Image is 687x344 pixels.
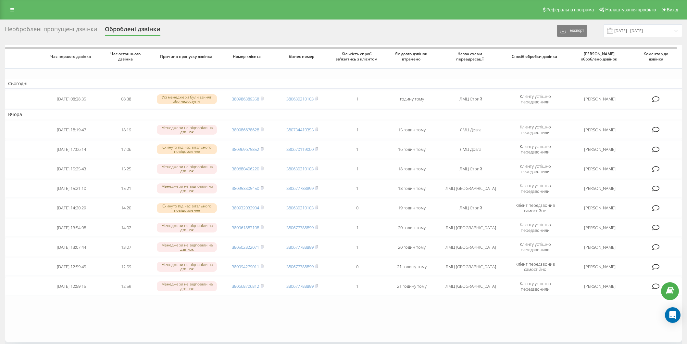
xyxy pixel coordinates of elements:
div: Скинуто під час вітального повідомлення [157,203,217,213]
span: Реферальна програма [546,7,594,12]
div: Необроблені пропущені дзвінки [5,26,97,36]
span: Номер клієнта [226,54,269,59]
div: Менеджери не відповіли на дзвінок [157,262,217,271]
td: 1 [330,238,385,256]
td: Сьогодні [5,79,682,88]
a: 380630210103 [286,205,314,211]
a: 380986389358 [232,96,259,102]
td: 15:25 [99,160,154,178]
span: Вихід [667,7,678,12]
td: [DATE] 15:25:43 [44,160,99,178]
td: 21 годину тому [385,258,440,276]
div: Менеджери не відповіли на дзвінок [157,183,217,193]
span: Спосіб обробки дзвінка [508,54,562,59]
td: [DATE] 17:06:14 [44,140,99,158]
div: Менеджери не відповіли на дзвінок [157,223,217,232]
a: 380630210103 [286,166,314,172]
td: Клієнту успішно передзвонили [502,277,568,295]
td: 15 годин тому [385,121,440,139]
td: [PERSON_NAME] [568,121,631,139]
a: 380680406220 [232,166,259,172]
td: [PERSON_NAME] [568,90,631,108]
button: Експорт [557,25,587,37]
td: ЛМЦ Довга [439,140,502,158]
td: 1 [330,218,385,237]
td: [PERSON_NAME] [568,179,631,198]
a: 380961883108 [232,225,259,231]
td: 12:59 [99,258,154,276]
td: ЛМЦ [GEOGRAPHIC_DATA] [439,218,502,237]
td: 16 годин тому [385,140,440,158]
td: Клієнт передзвонив самостійно [502,199,568,217]
a: 380677788899 [286,264,314,270]
td: [DATE] 18:19:47 [44,121,99,139]
td: [PERSON_NAME] [568,277,631,295]
div: Скинуто під час вітального повідомлення [157,144,217,154]
td: Клієнт передзвонив самостійно [502,258,568,276]
span: Кількість спроб зв'язатись з клієнтом [335,51,379,61]
td: Клієнту успішно передзвонили [502,90,568,108]
td: годину тому [385,90,440,108]
div: Менеджери не відповіли на дзвінок [157,125,217,135]
td: 1 [330,121,385,139]
td: ЛМЦ [GEOGRAPHIC_DATA] [439,238,502,256]
span: [PERSON_NAME] оброблено дзвінок [575,51,625,61]
td: Клієнту успішно передзвонили [502,179,568,198]
td: Клієнту успішно передзвонили [502,140,568,158]
td: 18 годин тому [385,179,440,198]
td: Клієнту успішно передзвонили [502,218,568,237]
td: ЛМЦ Стрий [439,199,502,217]
a: 380677788899 [286,283,314,289]
a: 380668706812 [232,283,259,289]
span: Бізнес номер [281,54,324,59]
td: 18:19 [99,121,154,139]
td: 1 [330,277,385,295]
a: 380953305450 [232,185,259,191]
a: 380630210103 [286,96,314,102]
a: 380670119000 [286,146,314,152]
a: 380734410355 [286,127,314,133]
td: 20 годин тому [385,218,440,237]
td: 1 [330,179,385,198]
td: [PERSON_NAME] [568,218,631,237]
td: 15:21 [99,179,154,198]
td: ЛМЦ Довга [439,121,502,139]
div: Менеджери не відповіли на дзвінок [157,164,217,174]
a: 380502822071 [232,244,259,250]
td: [DATE] 13:07:44 [44,238,99,256]
td: Клієнту успішно передзвонили [502,238,568,256]
span: Налаштування профілю [605,7,656,12]
div: Усі менеджери були зайняті або недоступні [157,94,217,104]
td: 14:20 [99,199,154,217]
td: [DATE] 13:54:08 [44,218,99,237]
div: Open Intercom Messenger [665,307,681,323]
td: [PERSON_NAME] [568,140,631,158]
td: 1 [330,160,385,178]
a: 380677788899 [286,185,314,191]
td: ЛМЦ [GEOGRAPHIC_DATA] [439,258,502,276]
td: [DATE] 12:59:45 [44,258,99,276]
td: 12:59 [99,277,154,295]
a: 380994279011 [232,264,259,270]
a: 380986678628 [232,127,259,133]
td: 14:02 [99,218,154,237]
a: 380677788899 [286,244,314,250]
span: Коментар до дзвінка [637,51,677,61]
span: Назва схеми переадресації [445,51,496,61]
td: [DATE] 08:38:35 [44,90,99,108]
a: 380969675852 [232,146,259,152]
td: [PERSON_NAME] [568,199,631,217]
a: 380677788899 [286,225,314,231]
td: 1 [330,140,385,158]
div: Оброблені дзвінки [105,26,160,36]
td: [DATE] 14:20:29 [44,199,99,217]
span: Час першого дзвінка [50,54,93,59]
td: ЛМЦ [GEOGRAPHIC_DATA] [439,277,502,295]
td: Клієнту успішно передзвонили [502,160,568,178]
td: [PERSON_NAME] [568,160,631,178]
td: ЛМЦ Стрий [439,90,502,108]
div: Менеджери не відповіли на дзвінок [157,242,217,252]
div: Менеджери не відповіли на дзвінок [157,281,217,291]
span: Як довго дзвінок втрачено [390,51,434,61]
td: 17:06 [99,140,154,158]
